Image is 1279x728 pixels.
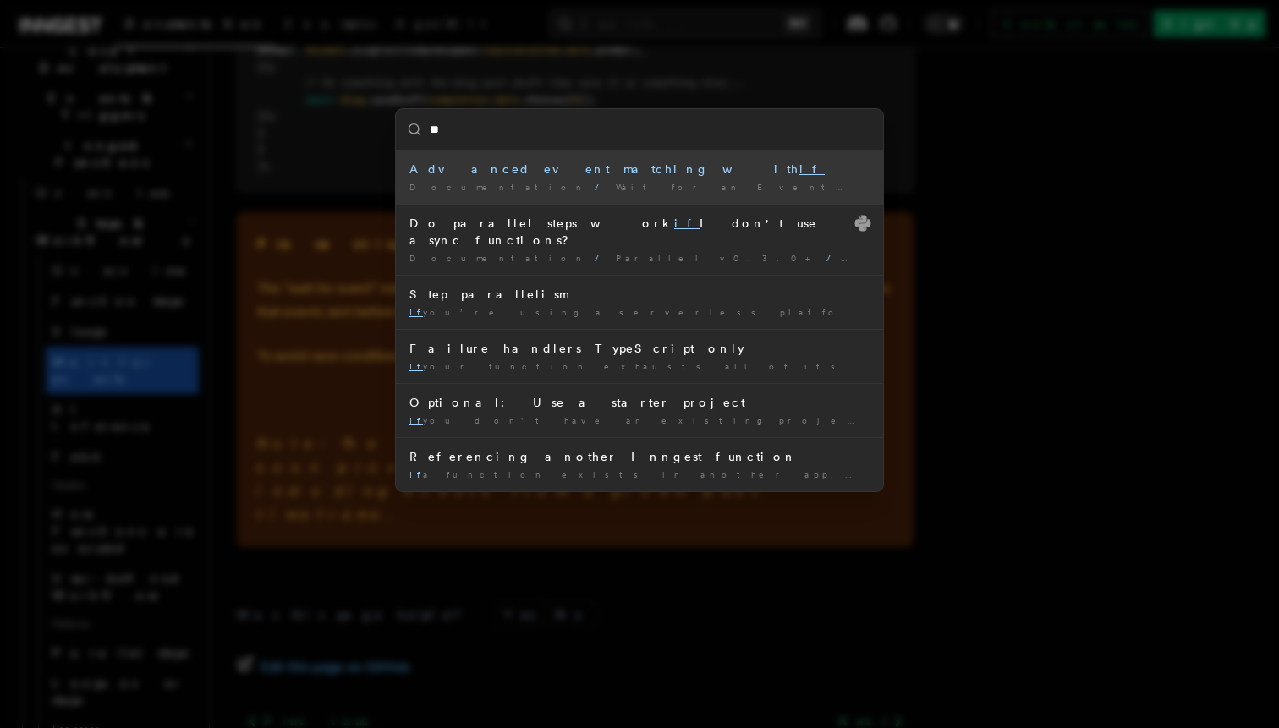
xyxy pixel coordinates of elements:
div: your function exhausts all of its retries, it will … [409,360,870,373]
span: / [595,253,609,263]
span: / [595,182,609,192]
div: Advanced event matching with [409,161,870,178]
span: / [826,253,841,263]
span: Examples [864,182,965,192]
div: a function exists in another app, you can create … [409,468,870,481]
div: Optional: Use a starter project [409,394,870,411]
div: Failure handlers TypeScript only [409,340,870,357]
mark: If [409,307,423,317]
span: Documentation [409,253,588,263]
mark: If [409,415,423,425]
div: you don't have an existing project, you can … [409,414,870,427]
span: Wait for an Event [616,182,856,192]
mark: If [409,361,423,371]
mark: if [799,162,825,176]
mark: If [409,469,423,479]
div: Step parallelism [409,286,870,303]
div: Do parallel steps work I don't use async functions? [409,215,870,249]
mark: if [674,216,700,230]
span: Documentation [409,182,588,192]
div: you’re using a serverless platform to host, code … [409,306,870,319]
div: Referencing another Inngest function [409,448,870,465]
span: Parallel v0.3.0+ [616,253,820,263]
